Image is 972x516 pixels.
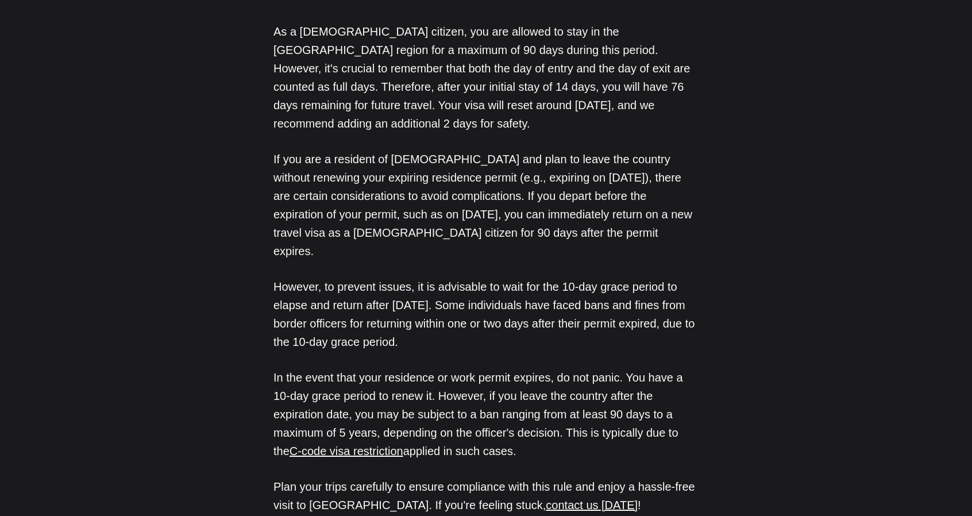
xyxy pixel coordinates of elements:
[273,278,699,351] p: However, to prevent issues, it is advisable to wait for the 10-day grace period to elapse and ret...
[273,22,699,133] p: As a [DEMOGRAPHIC_DATA] citizen, you are allowed to stay in the [GEOGRAPHIC_DATA] region for a ma...
[546,499,638,511] a: contact us [DATE]
[290,445,403,457] a: C-code visa restriction
[273,478,699,514] p: Plan your trips carefully to ensure compliance with this rule and enjoy a hassle-free visit to [G...
[273,150,699,260] p: If you are a resident of [DEMOGRAPHIC_DATA] and plan to leave the country without renewing your e...
[273,368,699,460] p: In the event that your residence or work permit expires, do not panic. You have a 10-day grace pe...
